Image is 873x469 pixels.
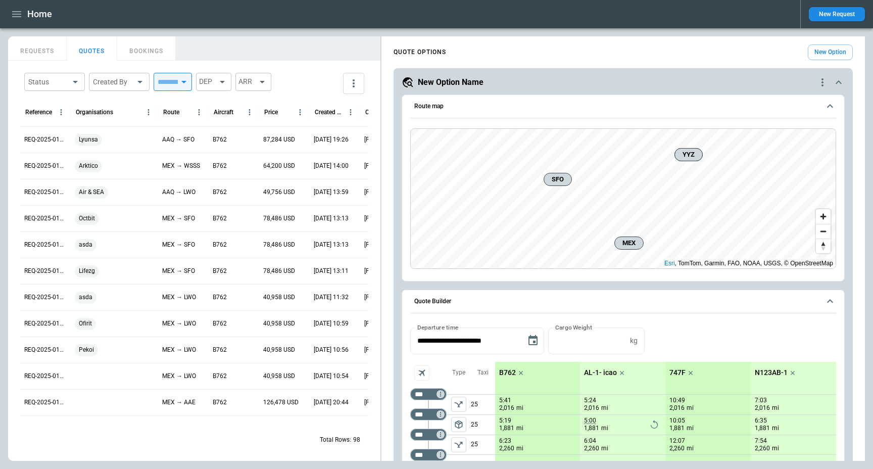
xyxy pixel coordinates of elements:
[669,444,685,453] p: 2,260
[67,36,117,61] button: QUOTES
[162,214,195,223] p: MEX → SFO
[314,162,349,170] p: 21/08/2025 14:00
[669,417,685,425] p: 10:05
[75,179,108,205] span: Air & SEA
[601,404,608,412] p: mi
[8,36,67,61] button: REQUESTS
[314,398,349,407] p: 20/08/2025 20:44
[162,346,196,354] p: MEX → LWO
[75,206,99,231] span: Octbit
[93,77,133,87] div: Created By
[772,424,779,433] p: mi
[263,241,295,249] p: 78,486 USD
[816,76,829,88] div: quote-option-actions
[410,290,836,313] button: Quote Builder
[451,397,466,412] span: Type of sector
[263,293,295,302] p: 40,958 USD
[24,398,67,407] p: REQ-2025-011078
[314,346,349,354] p: 21/08/2025 10:56
[664,260,675,267] a: Esri
[414,365,429,381] span: Aircraft selection
[314,135,349,144] p: 21/08/2025 19:26
[24,372,67,381] p: REQ-2025-011124
[214,109,233,116] div: Aircraft
[601,424,608,433] p: mi
[499,368,516,377] p: B762
[499,444,514,453] p: 2,260
[213,214,227,223] p: B762
[499,417,511,425] p: 5:19
[75,311,96,337] span: Ofirit
[755,417,767,425] p: 6:35
[411,129,836,268] canvas: Map
[213,319,227,328] p: B762
[213,398,227,407] p: B762
[75,153,102,179] span: Arktico
[619,238,639,248] span: MEX
[163,109,179,116] div: Route
[417,323,459,332] label: Departure time
[24,267,67,275] p: REQ-2025-011130
[816,209,831,224] button: Zoom in
[141,105,156,119] button: Organisations column menu
[24,188,67,197] p: REQ-2025-011155
[263,372,295,381] p: 40,958 USD
[755,444,770,453] p: 2,260
[523,331,543,351] button: Choose date, selected date is Jun 1, 2025
[243,105,257,119] button: Aircraft column menu
[162,135,195,144] p: AAQ → SFO
[471,395,495,414] p: 25
[162,162,200,170] p: MEX → WSSS
[452,368,465,377] p: Type
[24,214,67,223] p: REQ-2025-011132
[24,162,67,170] p: REQ-2025-011156
[293,105,307,119] button: Price column menu
[263,398,299,407] p: 126,478 USD
[394,50,446,55] h4: QUOTE OPTIONS
[314,241,349,249] p: 21/08/2025 13:13
[451,437,466,452] span: Type of sector
[27,8,52,20] h1: Home
[664,258,833,268] div: , TomTom, Garmin, FAO, NOAA, USGS, © OpenStreetMap
[213,293,227,302] p: B762
[213,346,227,354] p: B762
[584,368,617,377] p: AL-1- icao
[24,319,67,328] p: REQ-2025-011126
[755,397,767,404] p: 7:03
[454,419,464,430] span: package_2
[451,417,466,432] span: Type of sector
[24,346,67,354] p: REQ-2025-011125
[162,319,196,328] p: MEX → LWO
[365,109,394,116] div: Created by
[353,436,360,444] p: 98
[196,73,231,91] div: DEP
[24,293,67,302] p: REQ-2025-011128
[264,109,278,116] div: Price
[630,337,638,345] p: kg
[516,424,523,433] p: mi
[669,368,686,377] p: 747F
[471,435,495,454] p: 25
[687,444,694,453] p: mi
[410,449,447,461] div: Too short
[314,214,349,223] p: 21/08/2025 13:13
[343,73,364,94] button: more
[213,267,227,275] p: B762
[213,372,227,381] p: B762
[235,73,271,91] div: ARR
[477,368,489,377] p: Taxi
[344,105,358,119] button: Created At (UTC+1:00) column menu
[772,404,779,412] p: mi
[320,436,351,444] p: Total Rows:
[410,429,447,441] div: Too short
[314,372,349,381] p: 21/08/2025 10:54
[410,128,836,269] div: Route map
[499,424,514,433] p: 1,881
[679,150,698,160] span: YYZ
[263,319,295,328] p: 40,958 USD
[647,418,661,432] span: Reset
[162,267,195,275] p: MEX → SFO
[402,76,845,88] button: New Option Namequote-option-actions
[314,188,349,197] p: 21/08/2025 13:59
[555,323,592,332] label: Cargo Weight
